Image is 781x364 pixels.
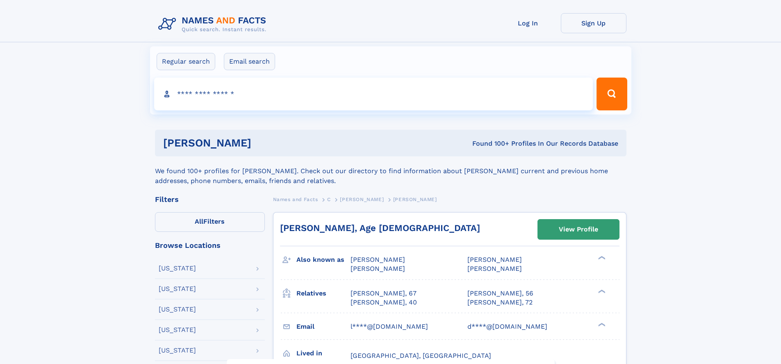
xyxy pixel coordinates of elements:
[155,242,265,249] div: Browse Locations
[538,220,619,239] a: View Profile
[467,298,533,307] a: [PERSON_NAME], 72
[495,13,561,33] a: Log In
[596,255,606,261] div: ❯
[467,256,522,263] span: [PERSON_NAME]
[195,217,203,225] span: All
[163,138,362,148] h1: [PERSON_NAME]
[393,197,437,202] span: [PERSON_NAME]
[597,78,627,110] button: Search Button
[351,298,417,307] a: [PERSON_NAME], 40
[159,327,196,333] div: [US_STATE]
[296,346,351,360] h3: Lived in
[596,288,606,294] div: ❯
[155,196,265,203] div: Filters
[280,223,480,233] a: [PERSON_NAME], Age [DEMOGRAPHIC_DATA]
[351,352,491,359] span: [GEOGRAPHIC_DATA], [GEOGRAPHIC_DATA]
[155,212,265,232] label: Filters
[296,253,351,267] h3: Also known as
[159,286,196,292] div: [US_STATE]
[351,256,405,263] span: [PERSON_NAME]
[155,156,626,186] div: We found 100+ profiles for [PERSON_NAME]. Check out our directory to find information about [PERS...
[296,320,351,334] h3: Email
[273,194,318,204] a: Names and Facts
[351,265,405,272] span: [PERSON_NAME]
[155,13,273,35] img: Logo Names and Facts
[340,197,384,202] span: [PERSON_NAME]
[224,53,275,70] label: Email search
[157,53,215,70] label: Regular search
[159,265,196,272] div: [US_STATE]
[351,289,417,298] a: [PERSON_NAME], 67
[561,13,626,33] a: Sign Up
[327,197,331,202] span: C
[559,220,598,239] div: View Profile
[296,286,351,300] h3: Relatives
[159,306,196,313] div: [US_STATE]
[596,322,606,327] div: ❯
[327,194,331,204] a: C
[159,347,196,354] div: [US_STATE]
[467,289,533,298] a: [PERSON_NAME], 56
[362,139,618,148] div: Found 100+ Profiles In Our Records Database
[154,78,593,110] input: search input
[340,194,384,204] a: [PERSON_NAME]
[467,265,522,272] span: [PERSON_NAME]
